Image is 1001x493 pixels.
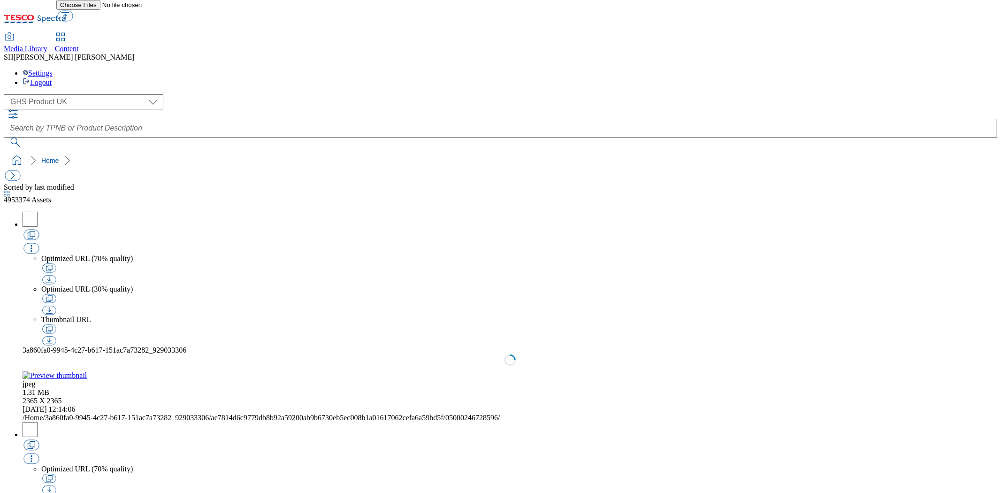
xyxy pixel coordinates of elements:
[23,388,49,396] span: Size
[4,119,997,138] input: Search by TPNB or Product Description
[23,380,36,388] span: Type
[4,152,997,169] nav: breadcrumb
[41,285,133,293] span: Optimized URL (30% quality)
[23,69,53,77] a: Settings
[4,53,13,61] span: SH
[13,53,134,61] span: [PERSON_NAME] [PERSON_NAME]
[4,45,47,53] span: Media Library
[41,316,91,324] span: Thumbnail URL
[55,33,79,53] a: Content
[23,371,87,380] img: Preview thumbnail
[55,45,79,53] span: Content
[4,33,47,53] a: Media Library
[41,465,133,473] span: Optimized URL (70% quality)
[4,196,31,204] span: 4953374
[23,405,997,414] div: Last Modified
[4,183,74,191] span: Sorted by last modified
[4,196,51,204] span: Assets
[23,397,62,405] span: Resolution
[41,157,59,164] a: Home
[23,414,997,422] div: /3a860fa0-9945-4c27-b617-151ac7a73282_929033306/ae7814d6c9779db8b92a59200ab9b6730eb5ec008b1a01617...
[23,346,186,354] span: 3a860fa0-9945-4c27-b617-151ac7a73282_929033306
[23,78,52,86] a: Logout
[41,254,133,262] span: Optimized URL (70% quality)
[23,354,997,380] a: Preview thumbnail
[9,153,24,168] a: home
